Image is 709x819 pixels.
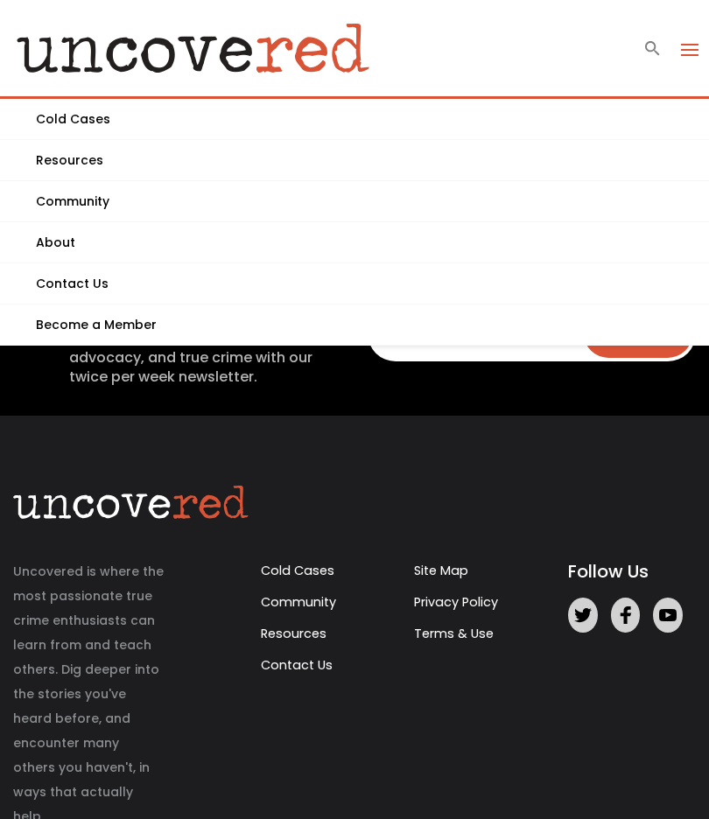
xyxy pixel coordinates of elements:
h5: Follow Us [568,559,696,584]
a: Contact Us [261,656,333,674]
a: Cold Cases [261,562,334,579]
h5: Stay on top of all things cold cases, advocacy, and true crime with our twice per week newsletter. [69,328,341,387]
a: Community [261,593,336,611]
a: Resources [261,625,326,642]
a: Site Map [414,562,468,579]
a: Privacy Policy [414,593,498,611]
a: Terms & Use [414,625,494,642]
